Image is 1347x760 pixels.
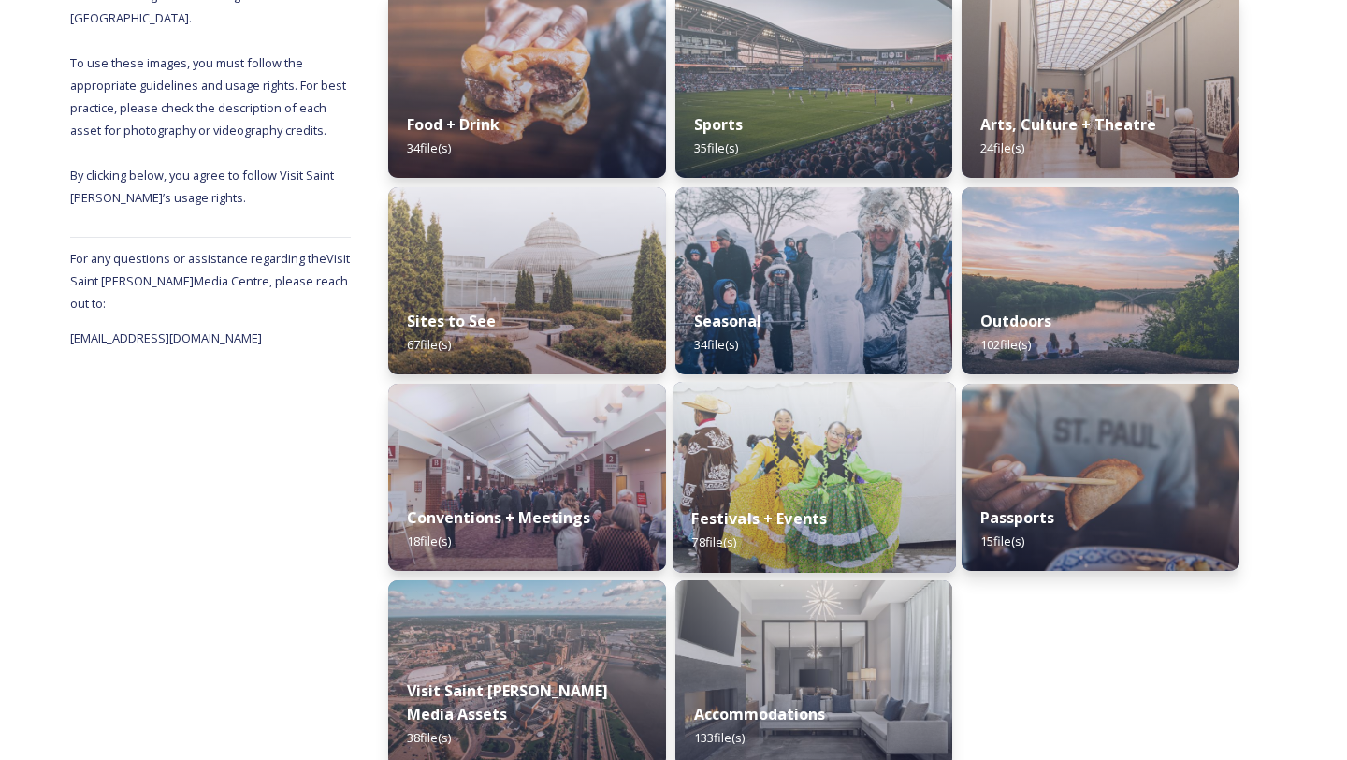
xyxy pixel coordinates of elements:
[407,311,496,331] strong: Sites to See
[675,187,953,374] img: 3890614d-0672-42d2-898c-818c08a84be6.jpg
[407,507,590,528] strong: Conventions + Meetings
[691,508,827,529] strong: Festivals + Events
[407,729,451,746] span: 38 file(s)
[407,533,451,549] span: 18 file(s)
[70,329,262,346] span: [EMAIL_ADDRESS][DOMAIN_NAME]
[980,139,1024,156] span: 24 file(s)
[694,336,738,353] span: 34 file(s)
[980,311,1051,331] strong: Outdoors
[980,507,1054,528] strong: Passports
[980,336,1031,353] span: 102 file(s)
[980,114,1156,135] strong: Arts, Culture + Theatre
[70,250,350,312] span: For any questions or assistance regarding the Visit Saint [PERSON_NAME] Media Centre, please reac...
[407,680,608,724] strong: Visit Saint [PERSON_NAME] Media Assets
[407,336,451,353] span: 67 file(s)
[388,384,666,571] img: eca5c862-fd3d-49dd-9673-5dcaad0c271c.jpg
[407,114,500,135] strong: Food + Drink
[694,114,743,135] strong: Sports
[673,382,956,573] img: a45c5f79-fc17-4f82-bd6f-920aa68d1347.jpg
[694,139,738,156] span: 35 file(s)
[962,187,1239,374] img: cd967cba-493a-4a85-8c11-ac75ce9d00b6.jpg
[694,311,761,331] strong: Seasonal
[691,533,736,550] span: 78 file(s)
[694,704,825,724] strong: Accommodations
[407,139,451,156] span: 34 file(s)
[962,384,1239,571] img: 9bdc3dce-2f3d-42e1-bb27-6a152fe09b39.jpg
[980,533,1024,549] span: 15 file(s)
[388,187,666,374] img: c49f195e-c390-4ed0-b2d7-09eb0394bd2e.jpg
[694,729,745,746] span: 133 file(s)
